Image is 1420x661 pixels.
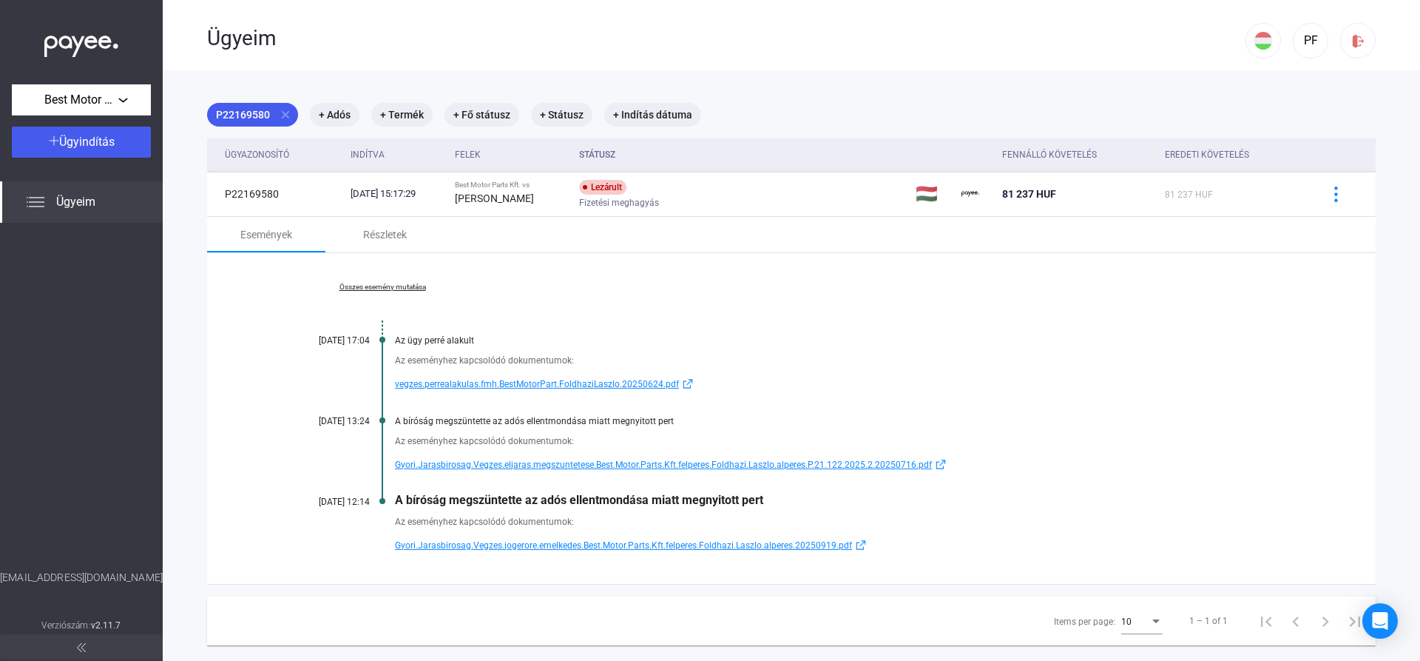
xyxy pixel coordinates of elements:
img: more-blue [1328,187,1344,202]
mat-chip: + Adós [310,103,359,127]
mat-chip: + Indítás dátuma [604,103,701,127]
button: Previous page [1281,606,1311,636]
span: Best Motor Parts Kft. [44,91,118,109]
td: P22169580 [207,172,345,216]
strong: [PERSON_NAME] [455,192,534,204]
img: external-link-blue [932,459,950,470]
div: Események [240,226,292,244]
span: 81 237 HUF [1002,188,1056,200]
button: Last page [1340,606,1370,636]
div: Az eseményhez kapcsolódó dokumentumok: [395,514,1302,529]
td: 🇭🇺 [910,172,956,216]
button: First page [1251,606,1281,636]
span: 81 237 HUF [1165,189,1213,200]
span: Gyori.Jarasbirosag.Vegzes.eljaras.megszuntetese.Best.Motor.Parts.Kft.felperes.Foldhazi.Laszlo.alp... [395,456,932,474]
button: Best Motor Parts Kft. [12,84,151,115]
div: Best Motor Parts Kft. vs [455,181,567,189]
div: Ügyazonosító [225,146,339,164]
img: external-link-blue [679,378,697,389]
img: arrow-double-left-grey.svg [77,643,86,652]
div: PF [1298,32,1323,50]
img: HU [1254,32,1272,50]
mat-icon: close [279,108,292,121]
span: vegzes.perrealakulas.fmh.BestMotorPart.FoldhaziLaszlo.20250624.pdf [395,375,679,393]
div: A bíróság megszüntette az adós ellentmondása miatt megnyitott pert [395,493,1302,507]
span: Fizetési meghagyás [579,194,659,212]
a: Összes esemény mutatása [281,283,484,292]
div: Indítva [351,146,385,164]
div: Felek [455,146,567,164]
div: A bíróság megszüntette az adós ellentmondása miatt megnyitott pert [395,416,1302,426]
div: Items per page: [1054,613,1115,631]
div: Ügyazonosító [225,146,289,164]
div: Részletek [363,226,407,244]
span: Gyori.Jarasbirosag.Vegzes.jogerore.emelkedes.Best.Motor.Parts.Kft.felperes.Foldhazi.Laszlo.alpere... [395,537,852,554]
div: Fennálló követelés [1002,146,1097,164]
button: Ügyindítás [12,127,151,158]
mat-chip: + Fő státusz [444,103,519,127]
div: [DATE] 13:24 [281,416,370,426]
div: Eredeti követelés [1165,146,1249,164]
img: logout-red [1350,33,1366,49]
button: logout-red [1340,23,1376,58]
mat-chip: P22169580 [207,103,298,127]
button: HU [1245,23,1281,58]
img: white-payee-white-dot.svg [44,27,118,58]
div: Az ügy perré alakult [395,335,1302,346]
img: external-link-blue [852,540,870,551]
span: Ügyindítás [59,135,115,149]
button: Next page [1311,606,1340,636]
button: more-blue [1320,178,1351,209]
div: [DATE] 12:14 [281,497,370,507]
th: Státusz [573,138,910,172]
div: Az eseményhez kapcsolódó dokumentumok: [395,434,1302,449]
strong: v2.11.7 [91,620,121,631]
img: payee-logo [961,185,979,203]
div: 1 – 1 of 1 [1189,612,1228,630]
div: Felek [455,146,481,164]
a: Gyori.Jarasbirosag.Vegzes.jogerore.emelkedes.Best.Motor.Parts.Kft.felperes.Foldhazi.Laszlo.alpere... [395,537,1302,554]
div: Open Intercom Messenger [1362,603,1398,639]
div: Lezárult [579,180,626,195]
img: plus-white.svg [49,135,59,146]
button: PF [1293,23,1328,58]
a: vegzes.perrealakulas.fmh.BestMotorPart.FoldhaziLaszlo.20250624.pdfexternal-link-blue [395,375,1302,393]
a: Gyori.Jarasbirosag.Vegzes.eljaras.megszuntetese.Best.Motor.Parts.Kft.felperes.Foldhazi.Laszlo.alp... [395,456,1302,474]
mat-chip: + Termék [371,103,433,127]
div: [DATE] 15:17:29 [351,187,443,201]
div: Eredeti követelés [1165,146,1302,164]
div: Az eseményhez kapcsolódó dokumentumok: [395,353,1302,368]
div: [DATE] 17:04 [281,335,370,346]
div: Indítva [351,146,443,164]
span: Ügyeim [56,193,95,211]
mat-select: Items per page: [1121,612,1163,630]
div: Fennálló követelés [1002,146,1153,164]
mat-chip: + Státusz [531,103,592,127]
img: list.svg [27,193,44,211]
div: Ügyeim [207,26,1245,51]
span: 10 [1121,617,1132,627]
